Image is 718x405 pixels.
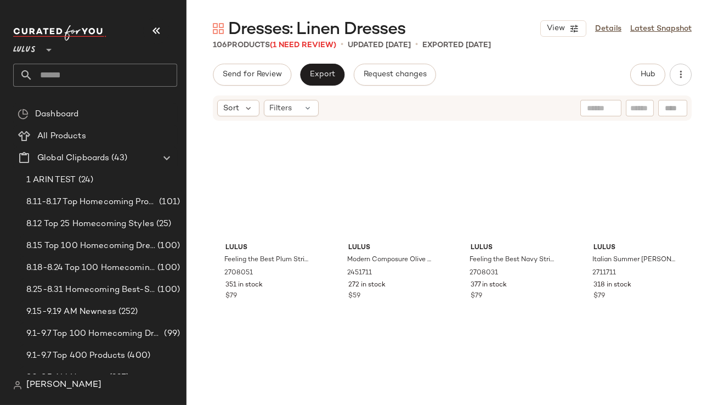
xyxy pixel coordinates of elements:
[225,280,263,290] span: 351 in stock
[471,280,507,290] span: 377 in stock
[592,268,616,278] span: 2711711
[640,70,655,79] span: Hub
[347,268,372,278] span: 2451711
[154,218,172,230] span: (25)
[471,291,482,301] span: $79
[228,19,405,41] span: Dresses: Linen Dresses
[593,243,679,253] span: Lulus
[348,291,360,301] span: $59
[354,64,436,86] button: Request changes
[26,328,162,340] span: 9.1-9.7 Top 100 Homecoming Dresses
[415,38,418,52] span: •
[116,306,138,318] span: (252)
[213,40,336,51] div: Products
[309,70,335,79] span: Export
[26,372,107,384] span: 9.2-9.5 AM Newness
[13,25,106,41] img: cfy_white_logo.C9jOOHJF.svg
[26,218,154,230] span: 8.12 Top 25 Homecoming Styles
[592,255,678,265] span: Italian Summer [PERSON_NAME] Linen Button-Up Short Sleeve Dress
[109,152,127,165] span: (43)
[270,103,292,114] span: Filters
[222,70,282,79] span: Send for Review
[26,379,101,392] span: [PERSON_NAME]
[26,350,125,362] span: 9.1-9.7 Top 400 Products
[223,103,239,114] span: Sort
[213,41,227,49] span: 106
[363,70,427,79] span: Request changes
[13,37,36,57] span: Lulus
[595,23,621,35] a: Details
[546,24,565,33] span: View
[26,240,155,252] span: 8.15 Top 100 Homecoming Dresses
[422,40,491,51] p: Exported [DATE]
[225,243,311,253] span: Lulus
[471,243,556,253] span: Lulus
[26,306,116,318] span: 9.15-9.19 AM Newness
[348,40,411,51] p: updated [DATE]
[157,196,180,209] span: (101)
[26,174,76,187] span: 1 ARIN TEST
[540,20,586,37] button: View
[213,23,224,34] img: svg%3e
[125,350,150,362] span: (400)
[225,291,237,301] span: $79
[593,280,631,290] span: 318 in stock
[155,240,180,252] span: (100)
[26,262,155,274] span: 8.18-8.24 Top 100 Homecoming Dresses
[26,284,155,296] span: 8.25-8.31 Homecoming Best-Sellers
[213,64,291,86] button: Send for Review
[162,328,180,340] span: (99)
[224,255,310,265] span: Feeling the Best Plum Striped Tie-Back Midi Dress with Pockets
[37,130,86,143] span: All Products
[224,268,253,278] span: 2708051
[155,262,180,274] span: (100)
[76,174,94,187] span: (24)
[630,64,665,86] button: Hub
[18,109,29,120] img: svg%3e
[470,268,498,278] span: 2708031
[155,284,180,296] span: (100)
[630,23,692,35] a: Latest Snapshot
[348,280,386,290] span: 272 in stock
[341,38,343,52] span: •
[470,255,555,265] span: Feeling the Best Navy Striped Tie-Back Midi Dress with Pockets
[35,108,78,121] span: Dashboard
[107,372,129,384] span: (337)
[300,64,344,86] button: Export
[347,255,433,265] span: Modern Composure Olive Linen Belted Mini Dress With Pockets
[348,243,434,253] span: Lulus
[593,291,605,301] span: $79
[13,381,22,390] img: svg%3e
[37,152,109,165] span: Global Clipboards
[26,196,157,209] span: 8.11-8.17 Top Homecoming Product
[270,41,336,49] span: (1 Need Review)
